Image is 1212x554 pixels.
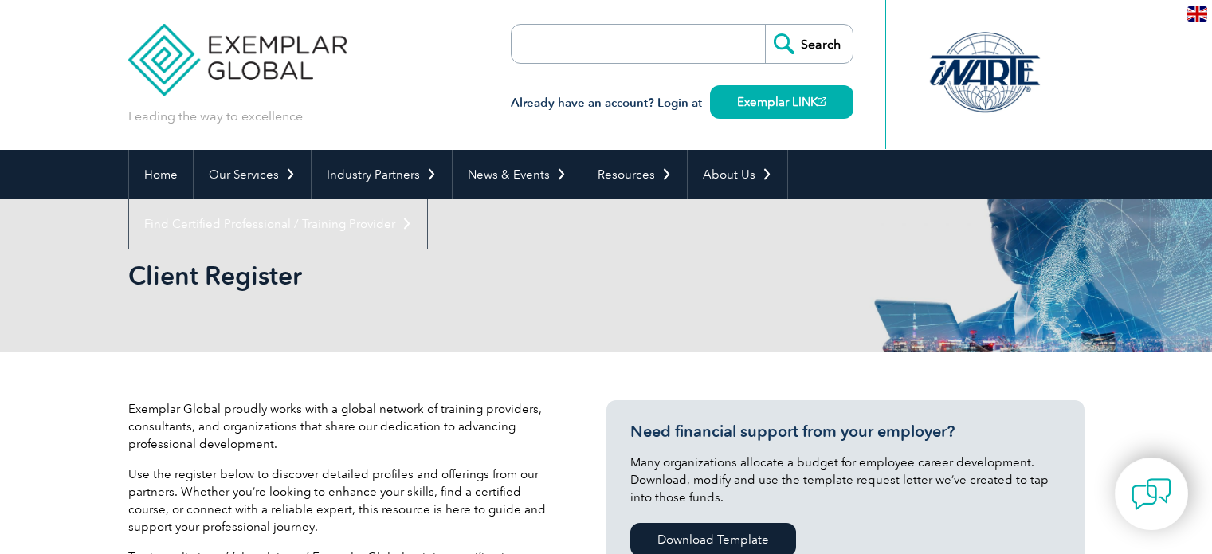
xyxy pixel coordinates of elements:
p: Exemplar Global proudly works with a global network of training providers, consultants, and organ... [128,400,559,453]
a: Exemplar LINK [710,85,853,119]
h3: Need financial support from your employer? [630,422,1061,442]
p: Leading the way to excellence [128,108,303,125]
a: News & Events [453,150,582,199]
a: About Us [688,150,787,199]
h3: Already have an account? Login at [511,93,853,113]
a: Home [129,150,193,199]
a: Industry Partners [312,150,452,199]
h2: Client Register [128,263,798,289]
img: en [1187,6,1207,22]
a: Our Services [194,150,311,199]
img: contact-chat.png [1132,474,1171,514]
a: Find Certified Professional / Training Provider [129,199,427,249]
p: Use the register below to discover detailed profiles and offerings from our partners. Whether you... [128,466,559,536]
a: Resources [582,150,687,199]
img: open_square.png [818,97,826,106]
input: Search [765,25,853,63]
p: Many organizations allocate a budget for employee career development. Download, modify and use th... [630,454,1061,506]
